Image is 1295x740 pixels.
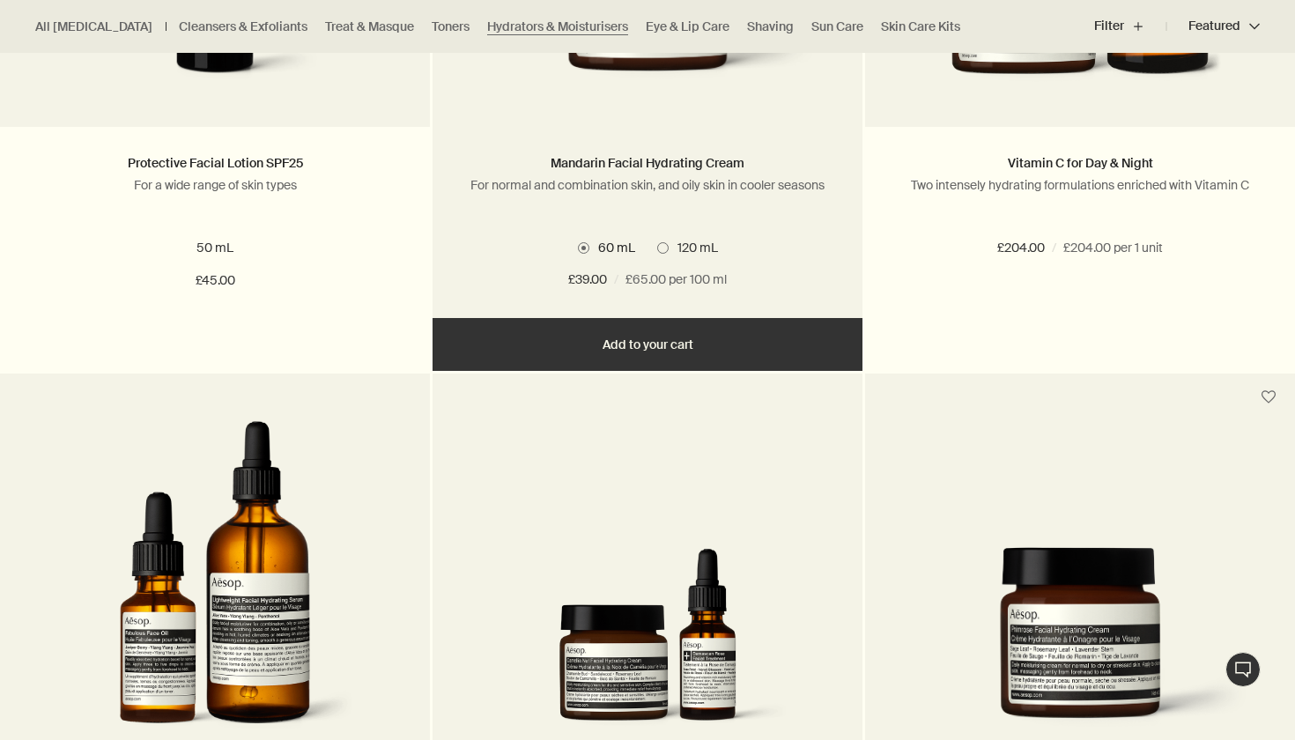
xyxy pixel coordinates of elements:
a: All [MEDICAL_DATA] [35,18,152,35]
span: / [614,270,618,291]
a: Shaving [747,18,794,35]
button: Live Assistance [1225,652,1261,687]
a: Protective Facial Lotion SPF25 [128,155,303,171]
a: Mandarin Facial Hydrating Cream [551,155,744,171]
span: £39.00 [568,270,607,291]
span: 60 mL [589,240,635,255]
a: Hydrators & Moisturisers [487,18,628,35]
button: Featured [1166,5,1260,48]
a: Toners [432,18,470,35]
span: / [1052,238,1056,259]
a: Eye & Lip Care [646,18,729,35]
a: Vitamin C for Day & Night [1008,155,1153,171]
a: Treat & Masque [325,18,414,35]
button: Add to your cart - £39.00 [433,318,862,371]
span: 120 mL [669,240,718,255]
button: Save to cabinet [1253,381,1284,413]
span: £65.00 per 100 ml [625,270,727,291]
a: Cleansers & Exfoliants [179,18,307,35]
a: Sun Care [811,18,863,35]
button: Filter [1094,5,1166,48]
a: Skin Care Kits [881,18,960,35]
span: £45.00 [196,270,235,292]
p: Two intensely hydrating formulations enriched with Vitamin C [892,177,1269,193]
p: For normal and combination skin, and oily skin in cooler seasons [459,177,836,193]
span: £204.00 [997,238,1045,259]
p: For a wide range of skin types [26,177,403,193]
span: £204.00 per 1 unit [1063,238,1163,259]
